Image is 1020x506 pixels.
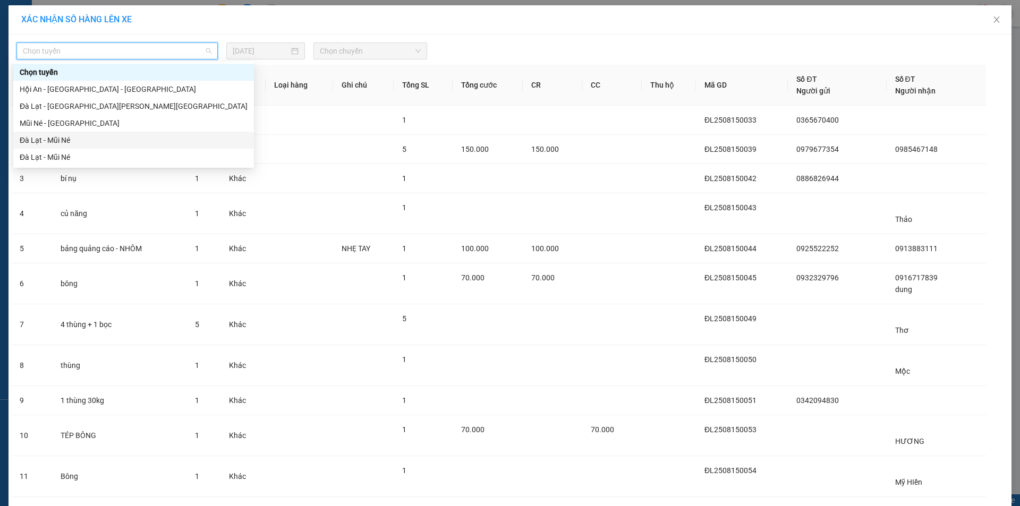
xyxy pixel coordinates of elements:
th: Mã GD [696,65,788,106]
td: 9 [11,386,52,415]
td: Khác [220,415,266,456]
th: Loại hàng [266,65,333,106]
td: bí nụ [52,164,186,193]
span: 1 [402,244,406,253]
div: Hội An - [GEOGRAPHIC_DATA] - [GEOGRAPHIC_DATA] [20,83,248,95]
span: 1 [195,244,199,253]
span: ĐL2508150054 [704,466,756,475]
span: ĐL2508150049 [704,314,756,323]
span: 70.000 [591,425,614,434]
span: 0913883111 [895,244,938,253]
span: NHẸ TAY [342,244,370,253]
span: Chọn chuyến [320,43,421,59]
span: 100.000 [531,244,559,253]
td: Khác [220,456,266,497]
td: 1 [11,106,52,135]
span: 1 [195,209,199,218]
span: ĐL2508150039 [704,145,756,153]
span: 1 [402,273,406,282]
td: 5 [11,234,52,263]
span: Chọn tuyến [23,43,211,59]
span: XÁC NHẬN SỐ HÀNG LÊN XE [21,14,132,24]
td: 3 [11,164,52,193]
div: Đà Lạt - Mũi Né [20,151,248,163]
td: bông [52,263,186,304]
td: Khác [220,234,266,263]
td: Khác [220,304,266,345]
td: Bông [52,456,186,497]
th: CR [523,65,582,106]
span: 1 [195,361,199,370]
div: Đà Lạt - Mũi Né [20,134,248,146]
div: Đà Lạt - Mũi Né [13,149,254,166]
span: 1 [402,203,406,212]
div: [PERSON_NAME] [124,9,210,33]
span: 0985467148 [895,145,938,153]
td: 6 [11,263,52,304]
td: bảng quảng cáo - NHÔM [52,234,186,263]
span: Thơ [895,326,908,335]
span: 1 [402,466,406,475]
span: 0932329796 [796,273,839,282]
div: Chọn tuyến [13,64,254,81]
th: STT [11,65,52,106]
span: 150.000 [461,145,489,153]
span: 1 [402,355,406,364]
th: Ghi chú [333,65,394,106]
div: Đà Lạt - [GEOGRAPHIC_DATA][PERSON_NAME][GEOGRAPHIC_DATA] [20,100,248,112]
span: Người gửi [796,87,830,95]
span: 5 [195,320,199,329]
span: ĐL2508150043 [704,203,756,212]
td: 4 [11,193,52,234]
span: ĐL2508150044 [704,244,756,253]
span: 1 [195,472,199,481]
td: TÉP BÔNG [52,415,186,456]
div: 40.000 [8,67,118,80]
span: 1 [402,116,406,124]
td: 1 thùng 30kg [52,386,186,415]
span: 1 [402,425,406,434]
span: ĐL2508150042 [704,174,756,183]
span: 1 [195,174,199,183]
span: 1 [195,279,199,288]
div: 0904694679 [9,46,117,61]
th: Tổng SL [394,65,453,106]
span: Mộc [895,367,910,375]
span: 70.000 [531,273,555,282]
td: Khác [220,345,266,386]
td: Khác [220,386,266,415]
td: 11 [11,456,52,497]
span: Số ĐT [895,75,915,83]
span: Mỹ HIền [895,478,922,486]
span: ĐL2508150033 [704,116,756,124]
span: 5 [402,145,406,153]
span: HƯƠNG [895,437,924,445]
span: 150.000 [531,145,559,153]
th: Tổng cước [453,65,523,106]
div: Hội An - Nha Trang - Đà Lạt [13,81,254,98]
td: 8 [11,345,52,386]
span: Người nhận [895,87,936,95]
span: ĐL2508150050 [704,355,756,364]
span: dung [895,285,912,294]
div: Đà Lạt - Mũi Né [13,132,254,149]
span: ĐL2508150053 [704,425,756,434]
div: [PERSON_NAME] [9,33,117,46]
span: 1 [402,396,406,405]
span: Số ĐT [796,75,817,83]
th: Thu hộ [642,65,696,106]
span: 1 [195,396,199,405]
td: thùng [52,345,186,386]
div: Mũi Né - [GEOGRAPHIC_DATA] [20,117,248,129]
div: [GEOGRAPHIC_DATA] [9,9,117,33]
span: 70.000 [461,273,484,282]
span: Nhận: [124,9,150,20]
span: 1 [195,431,199,440]
span: 1 [402,174,406,183]
span: 0342094830 [796,396,839,405]
span: 0925522252 [796,244,839,253]
td: 10 [11,415,52,456]
span: 0979677354 [796,145,839,153]
td: 2 [11,135,52,164]
td: Khác [220,263,266,304]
